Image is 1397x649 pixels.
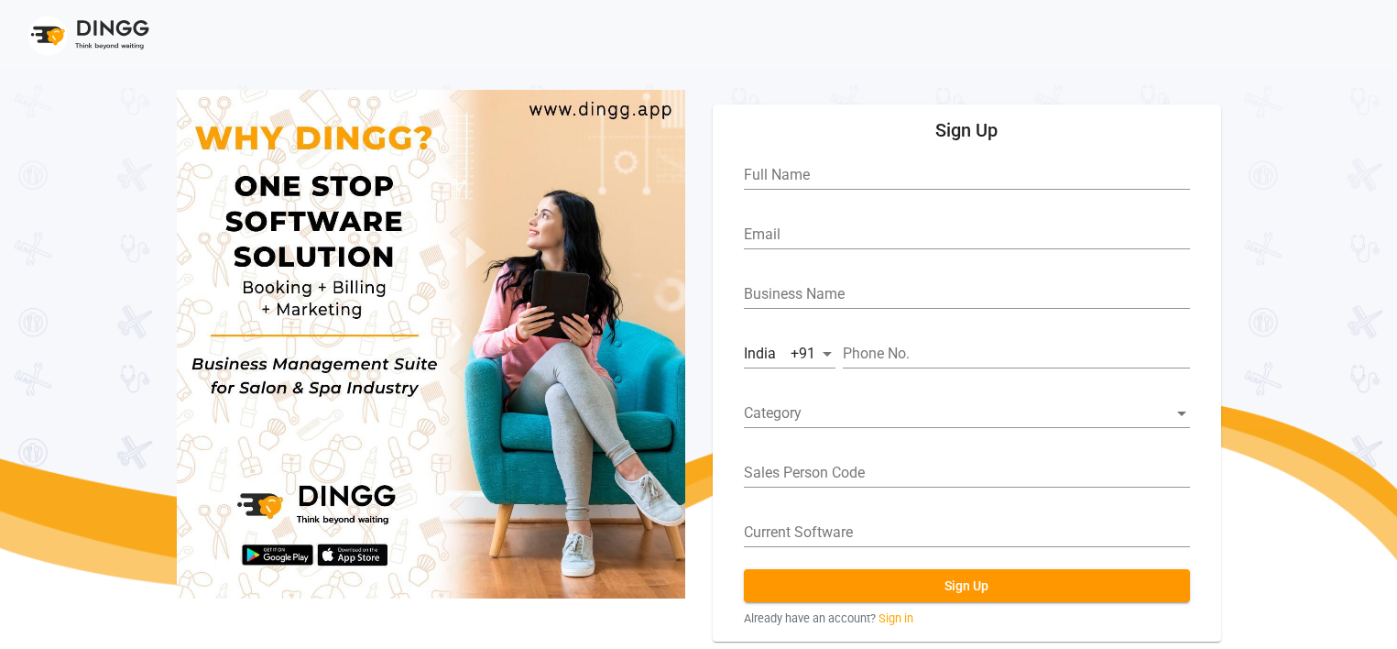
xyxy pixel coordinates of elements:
[944,578,988,593] span: Sign Up
[744,569,1190,602] button: Sign Up
[879,610,913,627] a: Sign in
[744,610,876,627] span: Already have an account?
[744,345,815,362] span: India +91
[727,119,1206,141] h5: Sign Up
[744,524,1190,541] input: current software (if any)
